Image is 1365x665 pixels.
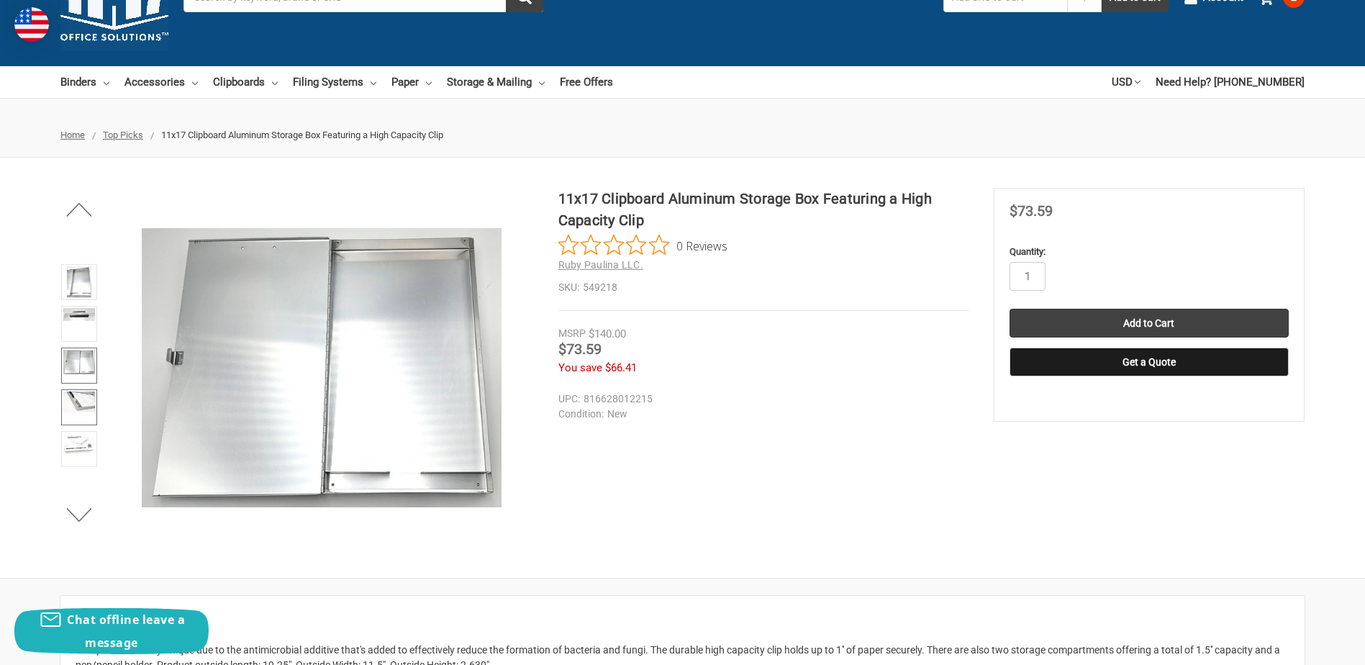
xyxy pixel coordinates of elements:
[1156,66,1305,98] a: Need Help? [PHONE_NUMBER]
[605,361,637,374] span: $66.41
[60,66,109,98] a: Binders
[58,195,101,224] button: Previous
[558,340,602,358] span: $73.59
[1246,626,1365,665] iframe: Google Customer Reviews
[14,7,49,42] img: duty and tax information for United States
[560,66,613,98] a: Free Offers
[76,611,1289,633] h2: Description
[142,228,502,507] img: 11x17 Clipboard Aluminum Storage Box Featuring a High Capacity Clip
[558,188,970,231] h1: 11x17 Clipboard Aluminum Storage Box Featuring a High Capacity Clip
[676,235,727,256] span: 0 Reviews
[63,308,95,321] img: 11x17 Clipboard Aluminum Storage Box Featuring a High Capacity Clip
[558,407,963,422] dd: New
[558,407,604,422] dt: Condition:
[103,130,143,140] a: Top Picks
[1010,245,1289,259] label: Quantity:
[558,392,963,407] dd: 816628012215
[60,130,85,140] a: Home
[63,350,95,374] img: 11x17 Clipboard Aluminum Storage Box Featuring a High Capacity Clip
[63,433,95,455] img: 11x17 Clipboard Aluminum Storage Box Featuring a High Capacity Clip
[558,361,602,374] span: You save
[1112,66,1140,98] a: USD
[558,392,580,407] dt: UPC:
[558,259,643,271] a: Ruby Paulina LLC.
[124,66,198,98] a: Accessories
[161,130,443,140] span: 11x17 Clipboard Aluminum Storage Box Featuring a High Capacity Clip
[558,280,579,295] dt: SKU:
[558,235,727,256] button: Rated 0 out of 5 stars from 0 reviews. Jump to reviews.
[63,392,95,412] img: 11x17 Clipboard Aluminum Storage Box Featuring a High Capacity Clip
[58,500,101,529] button: Next
[293,66,376,98] a: Filing Systems
[447,66,545,98] a: Storage & Mailing
[67,266,91,298] img: 11x17 Clipboard Aluminum Storage Box Featuring a High Capacity Clip
[67,612,185,651] span: Chat offline leave a message
[558,326,586,341] div: MSRP
[1010,309,1289,338] input: Add to Cart
[1010,202,1053,220] span: $73.59
[213,66,278,98] a: Clipboards
[558,280,970,295] dd: 549218
[391,66,432,98] a: Paper
[589,327,626,340] span: $140.00
[1010,348,1289,376] button: Get a Quote
[14,608,209,654] button: Chat offline leave a message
